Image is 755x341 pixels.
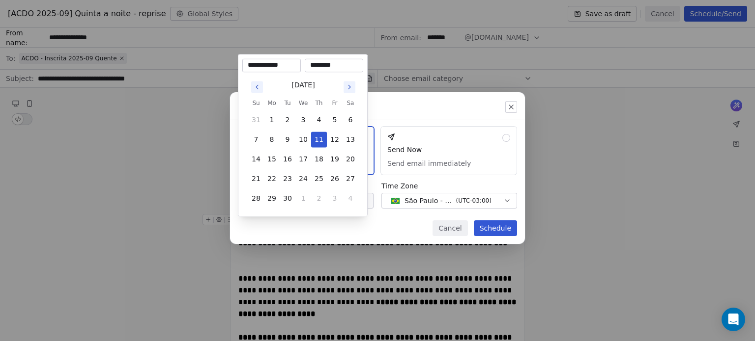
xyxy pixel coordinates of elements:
button: 9 [280,131,295,147]
th: Monday [264,98,280,108]
button: 31 [248,112,264,128]
th: Tuesday [280,98,295,108]
button: 14 [248,151,264,167]
button: 1 [295,190,311,206]
button: 11 [311,131,327,147]
button: 26 [327,171,343,186]
th: Sunday [248,98,264,108]
th: Wednesday [295,98,311,108]
button: 2 [311,190,327,206]
th: Saturday [343,98,358,108]
button: 22 [264,171,280,186]
button: 29 [264,190,280,206]
button: Go to next month [343,80,356,94]
button: 19 [327,151,343,167]
button: 13 [343,131,358,147]
button: 8 [264,131,280,147]
button: 15 [264,151,280,167]
button: 5 [327,112,343,128]
button: 21 [248,171,264,186]
th: Thursday [311,98,327,108]
button: 2 [280,112,295,128]
button: 20 [343,151,358,167]
button: 27 [343,171,358,186]
button: 17 [295,151,311,167]
div: [DATE] [291,80,315,90]
button: 6 [343,112,358,128]
th: Friday [327,98,343,108]
button: 7 [248,131,264,147]
button: 23 [280,171,295,186]
button: 3 [327,190,343,206]
button: 4 [311,112,327,128]
button: 16 [280,151,295,167]
button: 18 [311,151,327,167]
button: 30 [280,190,295,206]
button: 10 [295,131,311,147]
button: 24 [295,171,311,186]
button: 3 [295,112,311,128]
button: 25 [311,171,327,186]
button: 28 [248,190,264,206]
button: 12 [327,131,343,147]
button: 4 [343,190,358,206]
button: Go to previous month [250,80,264,94]
button: 1 [264,112,280,128]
